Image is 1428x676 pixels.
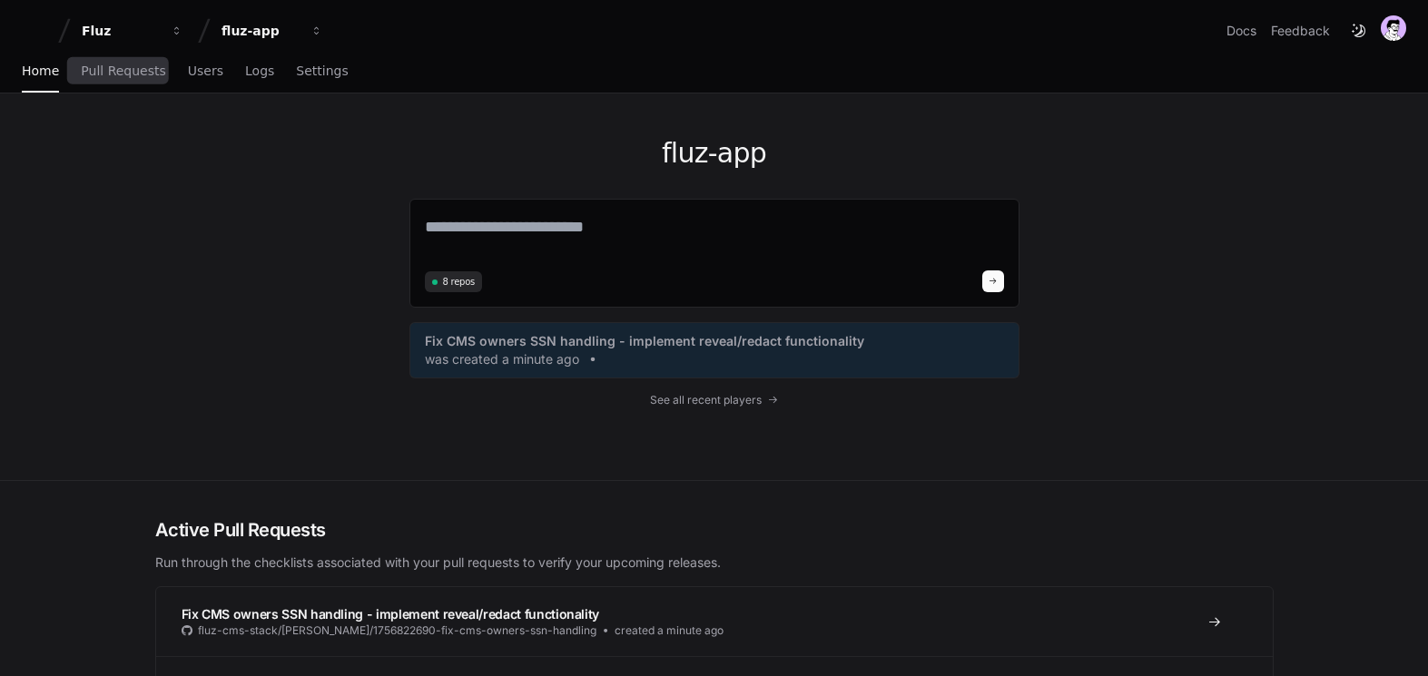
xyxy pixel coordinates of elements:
span: See all recent players [650,393,762,407]
span: Home [22,65,59,76]
a: Settings [296,51,348,93]
a: Pull Requests [81,51,165,93]
h1: fluz-app [409,137,1019,170]
p: Run through the checklists associated with your pull requests to verify your upcoming releases. [155,554,1274,572]
a: Users [188,51,223,93]
a: Fix CMS owners SSN handling - implement reveal/redact functionalityfluz-cms-stack/[PERSON_NAME]/1... [156,587,1273,656]
span: Logs [245,65,274,76]
span: Users [188,65,223,76]
span: Fix CMS owners SSN handling - implement reveal/redact functionality [182,606,600,622]
img: avatar [1381,15,1406,41]
button: fluz-app [214,15,330,47]
div: Fluz [82,22,160,40]
span: Pull Requests [81,65,165,76]
button: Fluz [74,15,191,47]
span: 8 repos [443,275,476,289]
iframe: Open customer support [1370,616,1419,665]
span: Fix CMS owners SSN handling - implement reveal/redact functionality [425,332,864,350]
span: fluz-cms-stack/[PERSON_NAME]/1756822690-fix-cms-owners-ssn-handling [198,623,596,638]
h2: Active Pull Requests [155,517,1274,543]
a: Logs [245,51,274,93]
a: Home [22,51,59,93]
a: Fix CMS owners SSN handling - implement reveal/redact functionalitywas created a minute ago [425,332,1004,368]
a: Docs [1226,22,1256,40]
a: See all recent players [409,393,1019,407]
span: was created a minute ago [425,350,579,368]
button: Feedback [1271,22,1330,40]
span: Settings [296,65,348,76]
span: created a minute ago [615,623,724,638]
div: fluz-app [222,22,300,40]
